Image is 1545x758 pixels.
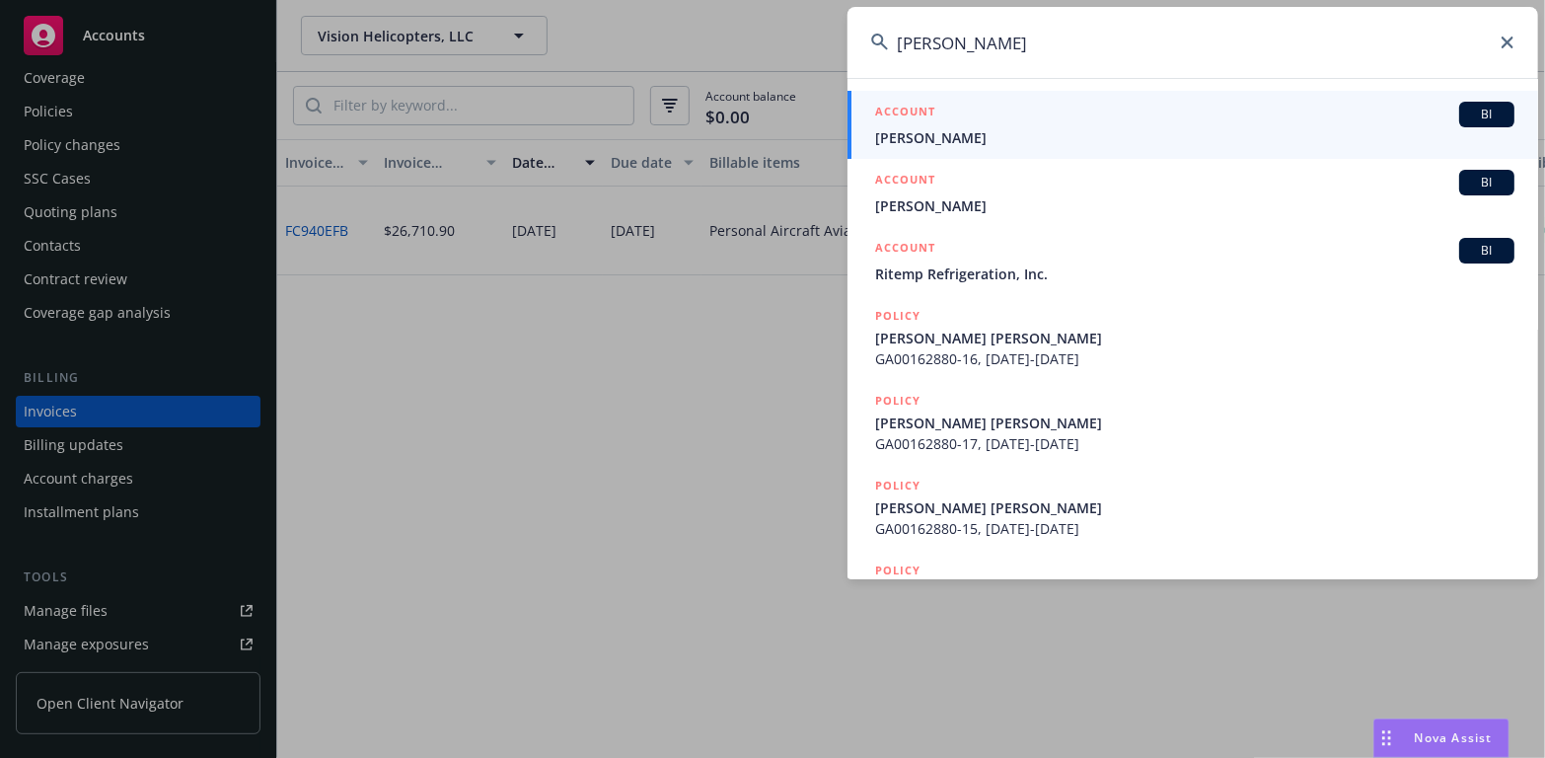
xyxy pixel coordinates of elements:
[875,518,1514,539] span: GA00162880-15, [DATE]-[DATE]
[875,195,1514,216] span: [PERSON_NAME]
[875,170,935,193] h5: ACCOUNT
[1467,242,1507,260] span: BI
[875,348,1514,369] span: GA00162880-16, [DATE]-[DATE]
[1467,106,1507,123] span: BI
[875,433,1514,454] span: GA00162880-17, [DATE]-[DATE]
[847,159,1538,227] a: ACCOUNTBI[PERSON_NAME]
[875,102,935,125] h5: ACCOUNT
[875,264,1514,284] span: Ritemp Refrigeration, Inc.
[1374,720,1399,757] div: Drag to move
[847,465,1538,550] a: POLICY[PERSON_NAME] [PERSON_NAME]GA00162880-15, [DATE]-[DATE]
[847,380,1538,465] a: POLICY[PERSON_NAME] [PERSON_NAME]GA00162880-17, [DATE]-[DATE]
[875,306,920,326] h5: POLICY
[1373,719,1509,758] button: Nova Assist
[1467,174,1507,191] span: BI
[875,413,1514,433] span: [PERSON_NAME] [PERSON_NAME]
[875,561,920,580] h5: POLICY
[875,238,935,262] h5: ACCOUNT
[875,476,920,495] h5: POLICY
[875,127,1514,148] span: [PERSON_NAME]
[847,227,1538,295] a: ACCOUNTBIRitemp Refrigeration, Inc.
[847,295,1538,380] a: POLICY[PERSON_NAME] [PERSON_NAME]GA00162880-16, [DATE]-[DATE]
[847,7,1538,78] input: Search...
[1415,729,1493,746] span: Nova Assist
[847,91,1538,159] a: ACCOUNTBI[PERSON_NAME]
[875,391,920,411] h5: POLICY
[847,550,1538,635] a: POLICY
[875,497,1514,518] span: [PERSON_NAME] [PERSON_NAME]
[875,328,1514,348] span: [PERSON_NAME] [PERSON_NAME]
